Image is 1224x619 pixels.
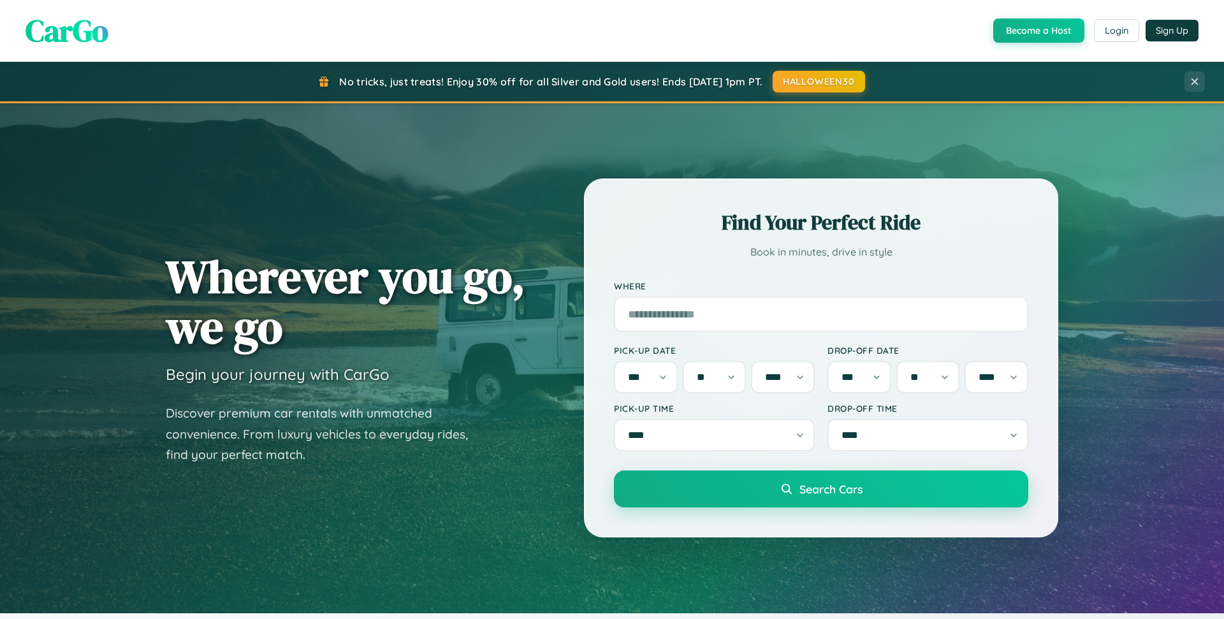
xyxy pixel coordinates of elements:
[773,71,865,92] button: HALLOWEEN30
[827,345,1028,356] label: Drop-off Date
[614,470,1028,507] button: Search Cars
[1146,20,1198,41] button: Sign Up
[827,403,1028,414] label: Drop-off Time
[614,345,815,356] label: Pick-up Date
[166,365,390,384] h3: Begin your journey with CarGo
[166,251,525,352] h1: Wherever you go, we go
[614,403,815,414] label: Pick-up Time
[166,403,484,465] p: Discover premium car rentals with unmatched convenience. From luxury vehicles to everyday rides, ...
[339,75,762,88] span: No tricks, just treats! Enjoy 30% off for all Silver and Gold users! Ends [DATE] 1pm PT.
[993,18,1084,43] button: Become a Host
[1094,19,1139,42] button: Login
[25,10,108,52] span: CarGo
[614,243,1028,261] p: Book in minutes, drive in style
[799,482,863,496] span: Search Cars
[614,280,1028,291] label: Where
[614,208,1028,237] h2: Find Your Perfect Ride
